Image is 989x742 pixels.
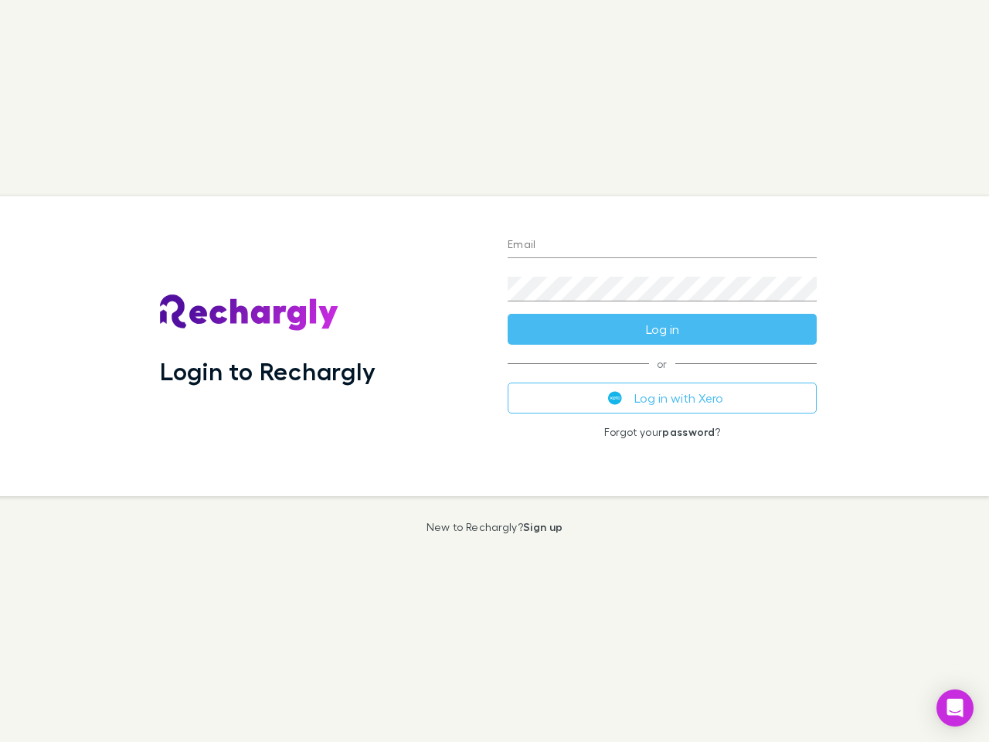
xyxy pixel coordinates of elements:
button: Log in [508,314,817,345]
p: New to Rechargly? [427,521,563,533]
a: password [662,425,715,438]
img: Rechargly's Logo [160,294,339,332]
span: or [508,363,817,364]
p: Forgot your ? [508,426,817,438]
a: Sign up [523,520,562,533]
img: Xero's logo [608,391,622,405]
div: Open Intercom Messenger [936,689,974,727]
h1: Login to Rechargly [160,356,376,386]
button: Log in with Xero [508,383,817,414]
